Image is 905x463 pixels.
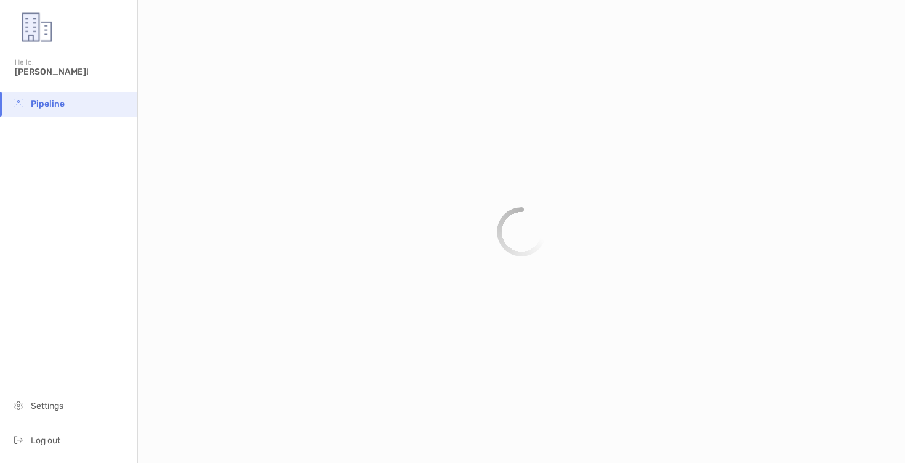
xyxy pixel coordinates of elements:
[11,398,26,412] img: settings icon
[11,96,26,110] img: pipeline icon
[15,67,130,77] span: [PERSON_NAME]!
[15,5,59,49] img: Zoe Logo
[31,401,63,411] span: Settings
[31,99,65,109] span: Pipeline
[11,432,26,447] img: logout icon
[31,435,60,446] span: Log out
